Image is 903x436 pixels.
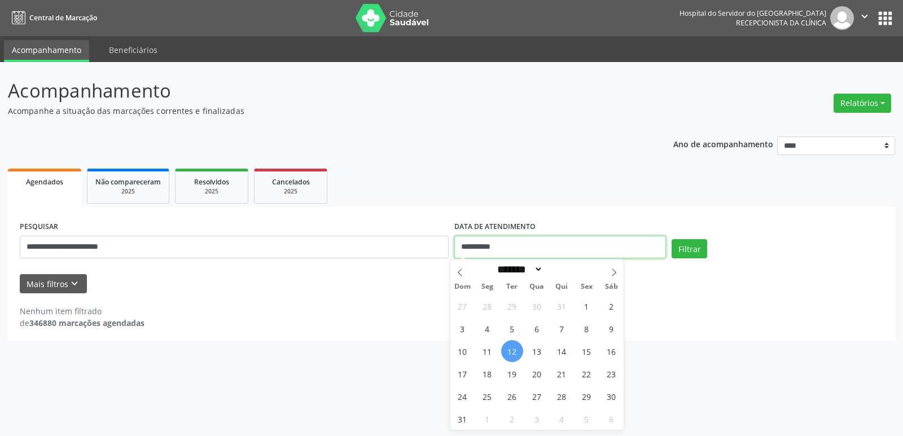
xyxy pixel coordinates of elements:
strong: 346880 marcações agendadas [29,318,144,328]
p: Ano de acompanhamento [673,136,773,151]
span: Agosto 7, 2025 [551,318,573,340]
label: PESQUISAR [20,218,58,236]
span: Sáb [599,283,624,290]
div: de [20,317,144,329]
a: Central de Marcação [8,8,97,27]
span: Julho 27, 2025 [451,295,474,317]
span: Agosto 28, 2025 [551,385,573,407]
span: Agosto 16, 2025 [600,340,623,362]
span: Agosto 30, 2025 [600,385,623,407]
span: Agosto 17, 2025 [451,363,474,385]
button: Relatórios [834,94,891,113]
span: Julho 30, 2025 [526,295,548,317]
span: Resolvidos [194,177,229,187]
span: Cancelados [272,177,310,187]
span: Setembro 2, 2025 [501,408,523,430]
span: Agendados [26,177,63,187]
span: Qui [549,283,574,290]
span: Agosto 24, 2025 [451,385,474,407]
span: Agosto 14, 2025 [551,340,573,362]
button:  [854,6,875,30]
img: img [830,6,854,30]
span: Agosto 15, 2025 [576,340,598,362]
span: Agosto 1, 2025 [576,295,598,317]
a: Acompanhamento [4,40,89,62]
span: Agosto 25, 2025 [476,385,498,407]
span: Seg [475,283,499,290]
span: Agosto 8, 2025 [576,318,598,340]
span: Agosto 2, 2025 [600,295,623,317]
span: Setembro 6, 2025 [600,408,623,430]
span: Agosto 13, 2025 [526,340,548,362]
span: Agosto 26, 2025 [501,385,523,407]
span: Agosto 11, 2025 [476,340,498,362]
i: keyboard_arrow_down [68,278,81,290]
span: Agosto 10, 2025 [451,340,474,362]
span: Agosto 21, 2025 [551,363,573,385]
p: Acompanhe a situação das marcações correntes e finalizadas [8,105,629,117]
button: Mais filtroskeyboard_arrow_down [20,274,87,294]
span: Agosto 9, 2025 [600,318,623,340]
div: 2025 [95,187,161,196]
span: Qua [524,283,549,290]
span: Setembro 3, 2025 [526,408,548,430]
span: Agosto 31, 2025 [451,408,474,430]
span: Não compareceram [95,177,161,187]
span: Agosto 22, 2025 [576,363,598,385]
span: Sex [574,283,599,290]
span: Central de Marcação [29,13,97,23]
span: Dom [450,283,475,290]
span: Agosto 23, 2025 [600,363,623,385]
span: Agosto 27, 2025 [526,385,548,407]
span: Setembro 5, 2025 [576,408,598,430]
span: Agosto 18, 2025 [476,363,498,385]
p: Acompanhamento [8,77,629,105]
label: DATA DE ATENDIMENTO [454,218,536,236]
span: Agosto 29, 2025 [576,385,598,407]
span: Recepcionista da clínica [736,18,826,28]
span: Agosto 3, 2025 [451,318,474,340]
span: Ter [499,283,524,290]
select: Month [494,263,543,275]
a: Beneficiários [101,40,165,60]
span: Agosto 6, 2025 [526,318,548,340]
i:  [858,10,871,23]
span: Agosto 19, 2025 [501,363,523,385]
div: Nenhum item filtrado [20,305,144,317]
span: Agosto 4, 2025 [476,318,498,340]
span: Julho 31, 2025 [551,295,573,317]
span: Agosto 12, 2025 [501,340,523,362]
button: apps [875,8,895,28]
input: Year [543,263,580,275]
span: Setembro 1, 2025 [476,408,498,430]
button: Filtrar [672,239,707,258]
span: Julho 28, 2025 [476,295,498,317]
span: Agosto 20, 2025 [526,363,548,385]
div: Hospital do Servidor do [GEOGRAPHIC_DATA] [680,8,826,18]
div: 2025 [262,187,319,196]
span: Agosto 5, 2025 [501,318,523,340]
span: Julho 29, 2025 [501,295,523,317]
span: Setembro 4, 2025 [551,408,573,430]
div: 2025 [183,187,240,196]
